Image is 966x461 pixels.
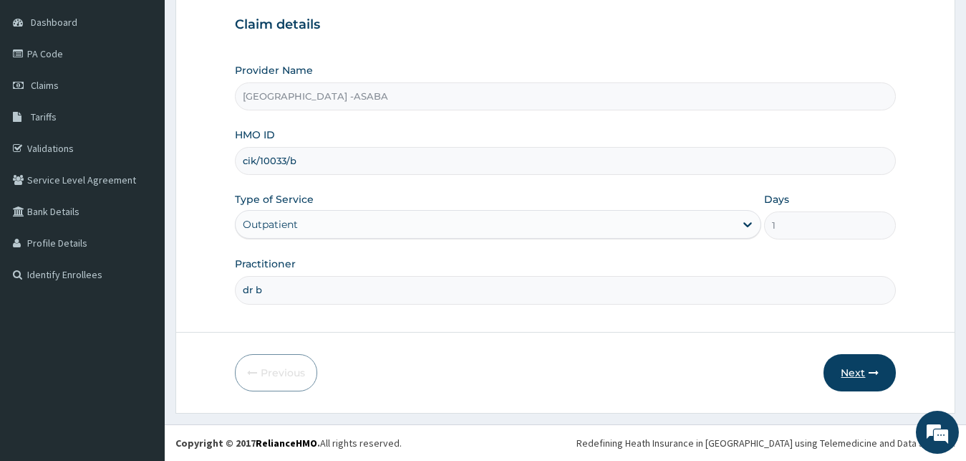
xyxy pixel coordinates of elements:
[235,257,296,271] label: Practitioner
[235,192,314,206] label: Type of Service
[31,16,77,29] span: Dashboard
[235,7,269,42] div: Minimize live chat window
[576,436,955,450] div: Redefining Heath Insurance in [GEOGRAPHIC_DATA] using Telemedicine and Data Science!
[243,217,298,232] div: Outpatient
[235,147,897,175] input: Enter HMO ID
[764,192,789,206] label: Days
[175,437,320,450] strong: Copyright © 2017 .
[235,354,317,391] button: Previous
[26,72,58,108] img: d_794563401_company_1708531726252_794563401
[31,110,57,123] span: Tariffs
[235,276,897,304] input: Enter Name
[235,63,313,77] label: Provider Name
[74,80,241,99] div: Chat with us now
[823,354,896,391] button: Next
[256,437,317,450] a: RelianceHMO
[235,17,897,33] h3: Claim details
[31,79,59,92] span: Claims
[235,128,275,142] label: HMO ID
[165,424,966,461] footer: All rights reserved.
[7,308,273,358] textarea: Type your message and hit 'Enter'
[83,139,198,284] span: We're online!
